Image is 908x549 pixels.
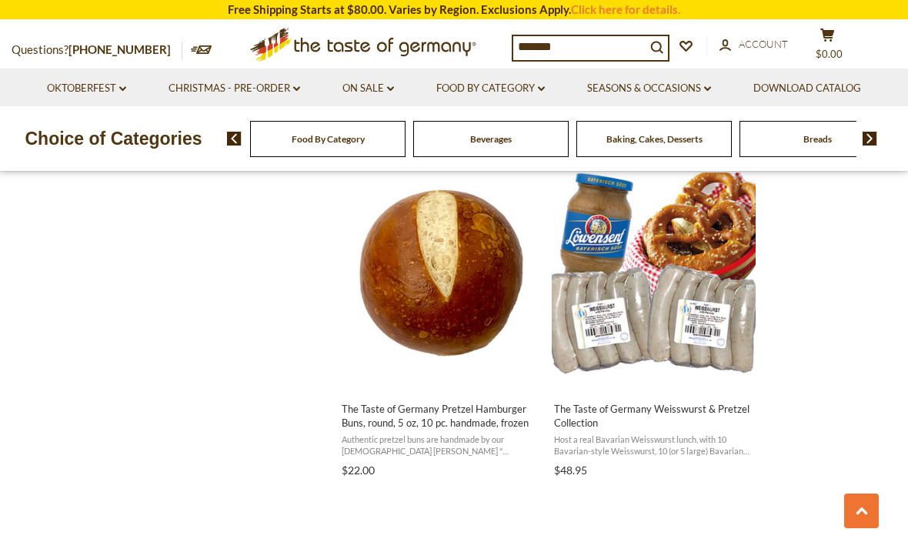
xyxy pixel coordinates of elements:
a: Oktoberfest [47,80,126,97]
span: $48.95 [554,464,587,477]
span: Account [739,38,788,50]
a: Baking, Cakes, Desserts [606,133,703,145]
a: Seasons & Occasions [587,80,711,97]
button: $0.00 [804,28,850,66]
a: Christmas - PRE-ORDER [169,80,300,97]
span: The Taste of Germany Pretzel Hamburger Buns, round, 5 oz, 10 pc. handmade, frozen [342,402,541,430]
a: On Sale [342,80,394,97]
a: [PHONE_NUMBER] [68,42,171,56]
a: Breads [803,133,832,145]
span: Host a real Bavarian Weisswurst lunch, with 10 Bavarian-style Weisswurst, 10 (or 5 large) Bavaria... [554,434,753,457]
a: Click here for details. [571,2,680,16]
span: $0.00 [816,48,843,60]
span: Authentic pretzel buns are handmade by our [DEMOGRAPHIC_DATA] [PERSON_NAME] "[PERSON_NAME]" [PERS... [342,434,541,457]
a: Food By Category [292,133,365,145]
a: Account [719,36,788,53]
img: previous arrow [227,132,242,146]
span: The Taste of Germany Weisswurst & Pretzel Collection [554,402,753,430]
a: Food By Category [436,80,545,97]
a: The Taste of Germany Weisswurst & Pretzel Collection [552,159,756,483]
span: $22.00 [342,464,375,477]
a: Beverages [470,133,512,145]
a: Download Catalog [753,80,861,97]
a: The Taste of Germany Pretzel Hamburger Buns, round, 5 oz, 10 pc. handmade, frozen [339,159,543,483]
p: Questions? [12,40,182,60]
img: next arrow [863,132,877,146]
